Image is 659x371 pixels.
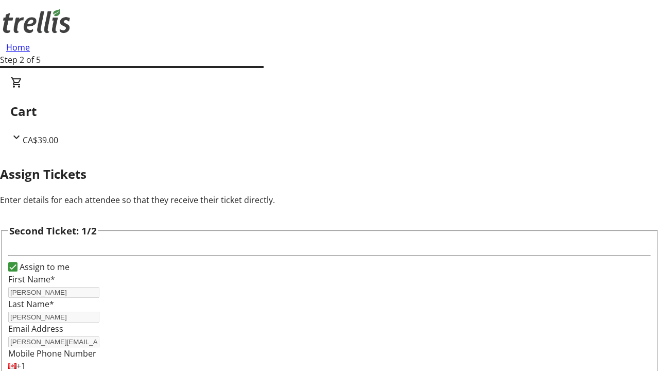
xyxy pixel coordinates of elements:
label: First Name* [8,274,55,285]
div: CartCA$39.00 [10,76,649,146]
span: CA$39.00 [23,134,58,146]
label: Email Address [8,323,63,334]
h3: Second Ticket: 1/2 [9,224,97,238]
label: Last Name* [8,298,54,310]
h2: Cart [10,102,649,121]
label: Mobile Phone Number [8,348,96,359]
label: Assign to me [18,261,70,273]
